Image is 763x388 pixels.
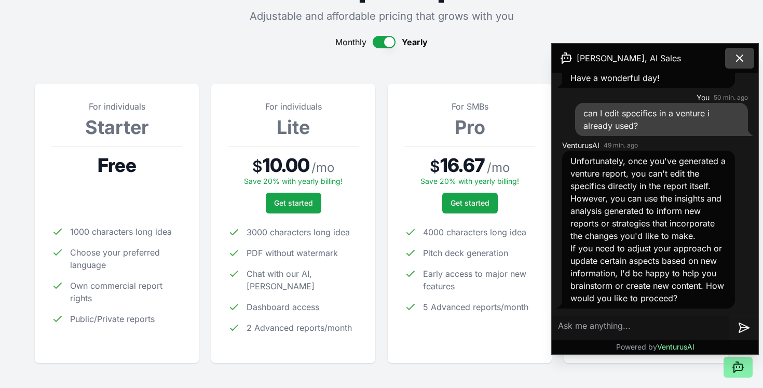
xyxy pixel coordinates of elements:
p: For SMBs [404,100,535,113]
span: / mo [311,159,334,176]
span: Get started [451,198,489,208]
p: For individuals [228,100,359,113]
h3: Starter [51,117,182,138]
span: Get started [274,198,313,208]
p: For individuals [51,100,182,113]
span: can I edit specifics in a venture i already used? [583,108,710,131]
span: VenturusAI [562,140,599,151]
span: Yearly [402,36,428,48]
span: Monthly [335,36,366,48]
time: 49 min. ago [604,141,638,150]
span: $ [430,157,440,176]
h3: Lite [228,117,359,138]
span: Chat with our AI, [PERSON_NAME] [247,267,359,292]
span: Early access to major new features [423,267,535,292]
span: Dashboard access [247,301,319,313]
button: Get started [266,193,321,213]
span: Choose your preferred language [70,246,182,271]
span: Public/Private reports [70,313,155,325]
h3: Pro [404,117,535,138]
span: 2 Advanced reports/month [247,322,352,334]
span: PDF without watermark [247,247,338,259]
time: 50 min. ago [714,93,748,102]
p: Adjustable and affordable pricing that grows with you [35,9,728,23]
span: / mo [487,159,510,176]
span: Free [98,155,135,176]
p: Powered by [616,342,694,352]
p: If you need to adjust your approach or update certain aspects based on new information, I'd be ha... [570,242,727,304]
span: [PERSON_NAME], AI Sales [577,52,681,64]
span: 16.67 [440,155,485,176]
span: Pitch deck generation [423,247,508,259]
span: You [697,92,710,103]
span: Save 20% with yearly billing! [244,177,343,185]
span: 3000 characters long idea [247,226,350,238]
button: Get started [442,193,498,213]
span: Save 20% with yearly billing! [420,177,519,185]
span: 10.00 [263,155,310,176]
span: 4000 characters long idea [423,226,526,238]
span: VenturusAI [657,342,694,351]
p: Unfortunately, once you've generated a venture report, you can't edit the specifics directly in t... [570,155,727,242]
span: Own commercial report rights [70,279,182,304]
span: 1000 characters long idea [70,225,172,238]
span: 5 Advanced reports/month [423,301,528,313]
span: $ [252,157,263,176]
